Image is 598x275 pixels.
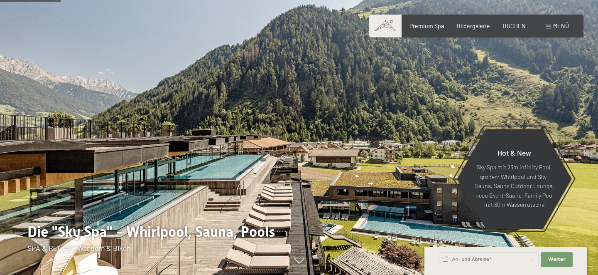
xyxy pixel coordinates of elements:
span: Hot & New [498,148,531,157]
a: BUCHEN [503,22,526,30]
p: Sky Spa mit 23m Infinity Pool, großem Whirlpool und Sky-Sauna, Sauna Outdoor Lounge, neue Event-S... [475,163,554,210]
a: Bildergalerie [457,22,490,30]
button: Weiter [541,252,573,267]
span: Weiter [548,256,566,263]
span: Schnellanfrage [424,238,456,244]
span: Menü [553,22,569,30]
a: Premium Spa [409,22,444,30]
a: Hot & New Sky Spa mit 23m Infinity Pool, großem Whirlpool und Sky-Sauna, Sauna Outdoor Lounge, ne... [456,129,572,229]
